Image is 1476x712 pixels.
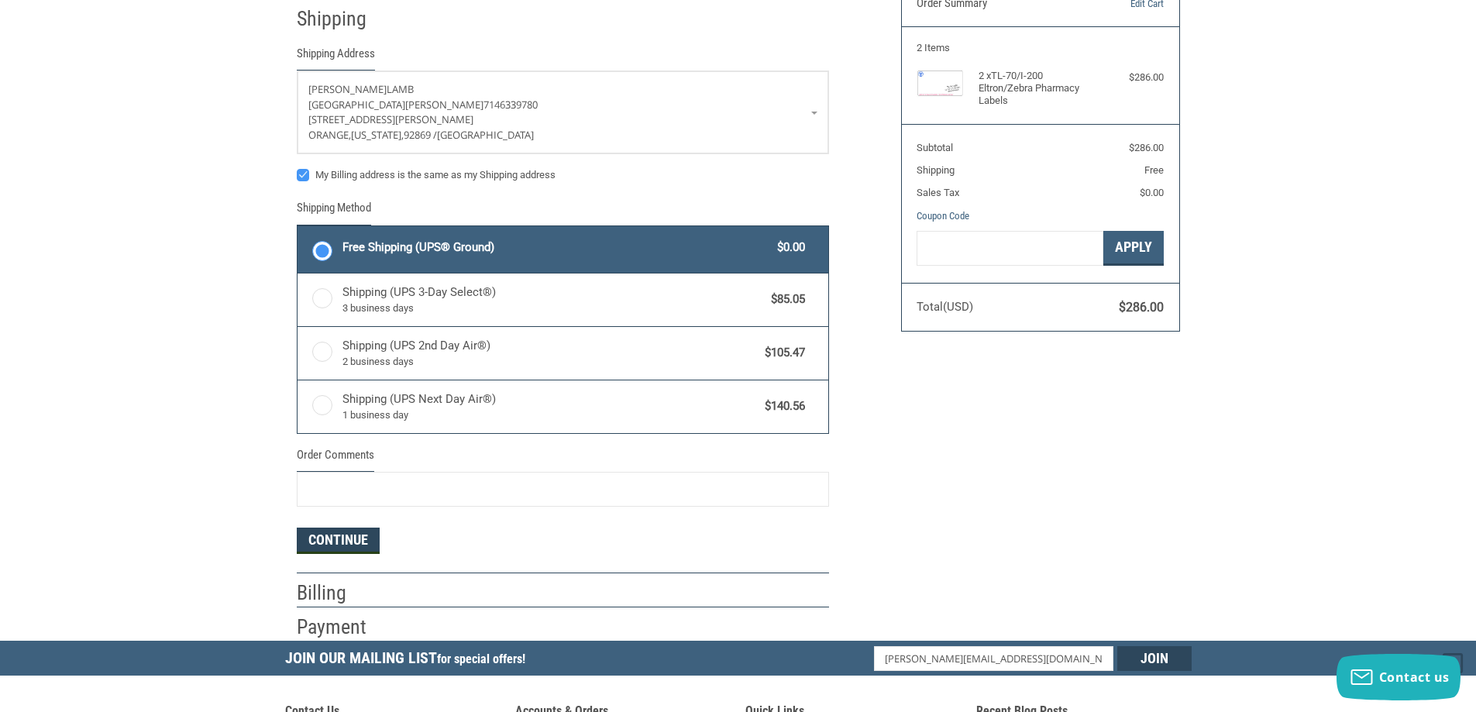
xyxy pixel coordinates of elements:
[297,199,371,225] legend: Shipping Method
[342,284,764,316] span: Shipping (UPS 3-Day Select®)
[342,337,758,370] span: Shipping (UPS 2nd Day Air®)
[308,112,473,126] span: [STREET_ADDRESS][PERSON_NAME]
[404,128,437,142] span: 92869 /
[387,82,414,96] span: Lamb
[342,408,758,423] span: 1 business day
[297,6,387,32] h2: Shipping
[285,641,533,680] h5: Join Our Mailing List
[297,580,387,606] h2: Billing
[758,397,806,415] span: $140.56
[770,239,806,256] span: $0.00
[342,239,770,256] span: Free Shipping (UPS® Ground)
[917,164,955,176] span: Shipping
[917,187,959,198] span: Sales Tax
[342,301,764,316] span: 3 business days
[917,142,953,153] span: Subtotal
[342,354,758,370] span: 2 business days
[351,128,404,142] span: [US_STATE],
[297,614,387,640] h2: Payment
[297,446,374,472] legend: Order Comments
[917,231,1103,266] input: Gift Certificate or Coupon Code
[874,646,1113,671] input: Email
[1379,669,1450,686] span: Contact us
[917,300,973,314] span: Total (USD)
[758,344,806,362] span: $105.47
[764,291,806,308] span: $85.05
[342,390,758,423] span: Shipping (UPS Next Day Air®)
[437,128,534,142] span: [GEOGRAPHIC_DATA]
[1140,187,1164,198] span: $0.00
[297,45,375,71] legend: Shipping Address
[297,169,829,181] label: My Billing address is the same as my Shipping address
[1117,646,1192,671] input: Join
[1103,231,1164,266] button: Apply
[917,42,1164,54] h3: 2 Items
[437,652,525,666] span: for special offers!
[979,70,1099,108] h4: 2 x TL-70/I-200 Eltron/Zebra Pharmacy Labels
[308,98,483,112] span: [GEOGRAPHIC_DATA][PERSON_NAME]
[1119,300,1164,315] span: $286.00
[917,210,969,222] a: Coupon Code
[308,128,351,142] span: Orange,
[298,71,828,153] a: Enter or select a different address
[1102,70,1164,85] div: $286.00
[483,98,538,112] span: 7146339780
[1337,654,1461,700] button: Contact us
[1144,164,1164,176] span: Free
[1129,142,1164,153] span: $286.00
[297,528,380,554] button: Continue
[308,82,387,96] span: [PERSON_NAME]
